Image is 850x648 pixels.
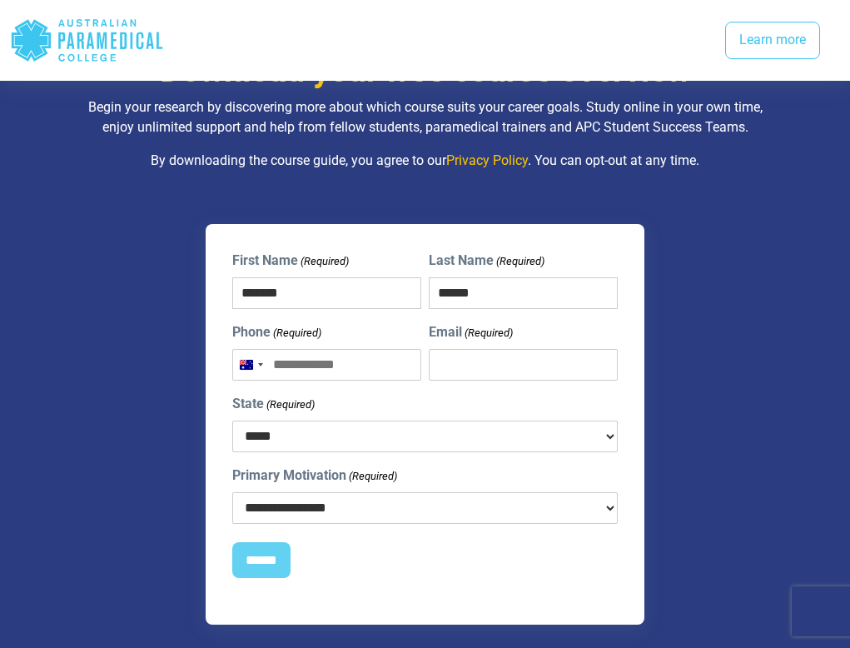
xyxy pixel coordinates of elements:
label: Last Name [429,251,544,271]
p: Begin your research by discovering more about which course suits your career goals. Study online ... [72,97,778,137]
label: Primary Motivation [232,466,397,486]
span: (Required) [272,325,322,341]
p: By downloading the course guide, you agree to our . You can opt-out at any time. [72,151,778,171]
a: Learn more [725,22,820,60]
span: (Required) [266,396,316,413]
span: (Required) [348,468,398,485]
label: First Name [232,251,349,271]
div: Australian Paramedical College [10,13,164,67]
label: Email [429,322,513,342]
label: State [232,394,315,414]
span: (Required) [300,253,350,270]
label: Phone [232,322,321,342]
a: Privacy Policy [446,152,528,168]
button: Selected country [233,350,268,380]
span: (Required) [464,325,514,341]
span: (Required) [495,253,545,270]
